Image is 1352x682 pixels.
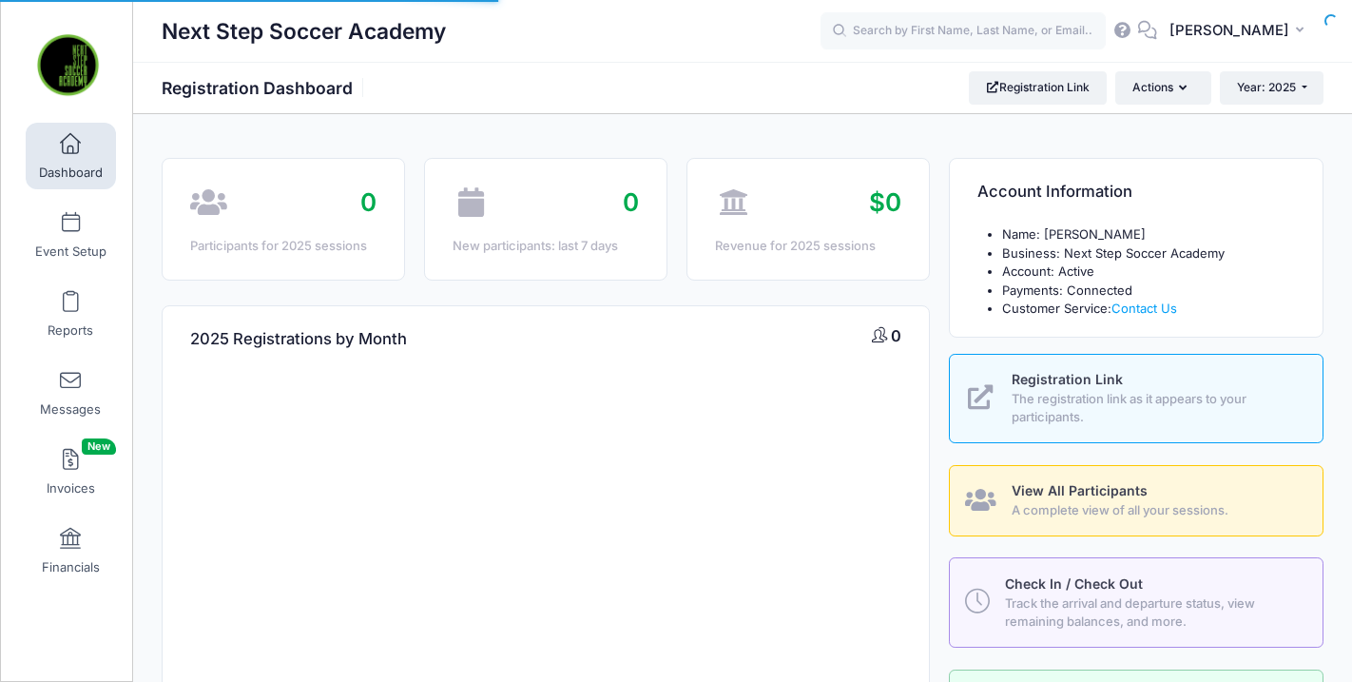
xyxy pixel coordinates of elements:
span: New [82,438,116,455]
a: Contact Us [1111,301,1177,316]
span: View All Participants [1012,482,1148,498]
span: 0 [891,326,901,345]
h4: 2025 Registrations by Month [190,313,407,367]
a: Reports [26,281,116,347]
span: Reports [48,322,93,339]
input: Search by First Name, Last Name, or Email... [821,12,1106,50]
span: The registration link as it appears to your participants. [1012,390,1302,427]
button: [PERSON_NAME] [1157,10,1323,53]
span: Messages [40,401,101,418]
a: Dashboard [26,123,116,189]
span: $0 [869,187,901,217]
img: Next Step Soccer Academy [32,29,104,101]
button: Year: 2025 [1220,71,1323,104]
span: Year: 2025 [1237,80,1296,94]
span: Invoices [47,480,95,497]
span: Track the arrival and departure status, view remaining balances, and more. [1005,594,1301,632]
h4: Account Information [977,166,1132,220]
span: A complete view of all your sessions. [1012,501,1302,520]
li: Payments: Connected [1002,282,1295,301]
div: New participants: last 7 days [453,237,639,256]
a: Event Setup [26,202,116,268]
li: Account: Active [1002,263,1295,282]
a: Next Step Soccer Academy [1,20,134,110]
div: Revenue for 2025 sessions [715,237,901,256]
li: Customer Service: [1002,300,1295,319]
span: Financials [42,559,100,575]
a: View All Participants A complete view of all your sessions. [949,465,1323,536]
a: Registration Link The registration link as it appears to your participants. [949,354,1323,443]
li: Name: [PERSON_NAME] [1002,225,1295,244]
li: Business: Next Step Soccer Academy [1002,244,1295,263]
h1: Next Step Soccer Academy [162,10,446,53]
a: Financials [26,517,116,584]
button: Actions [1115,71,1210,104]
a: Check In / Check Out Track the arrival and departure status, view remaining balances, and more. [949,557,1323,647]
span: 0 [623,187,639,217]
a: Registration Link [969,71,1107,104]
span: [PERSON_NAME] [1169,20,1289,41]
h1: Registration Dashboard [162,78,369,98]
span: Check In / Check Out [1005,575,1143,592]
a: Messages [26,360,116,426]
a: InvoicesNew [26,438,116,505]
span: Registration Link [1012,371,1123,387]
span: Event Setup [35,244,106,260]
div: Participants for 2025 sessions [190,237,377,256]
span: Dashboard [39,165,103,181]
span: 0 [360,187,377,217]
